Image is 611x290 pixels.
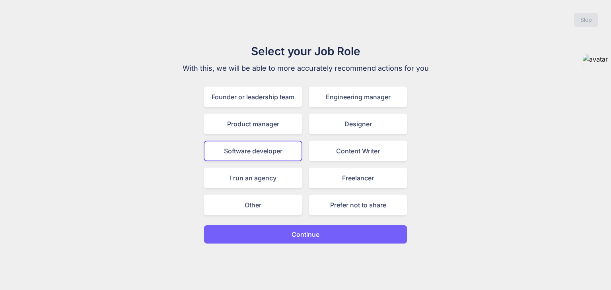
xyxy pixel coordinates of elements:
div: Product manager [204,114,302,134]
div: Designer [309,114,407,134]
div: Other [204,195,302,215]
img: avatar [583,54,608,64]
div: Founder or leadership team [204,87,302,107]
div: Software developer [204,141,302,161]
p: With this, we will be able to more accurately recommend actions for you [172,63,439,74]
div: Content Writer [309,141,407,161]
p: Continue [292,230,319,239]
button: Skip [574,13,598,27]
div: Engineering manager [309,87,407,107]
div: I run an agency [204,168,302,188]
div: Prefer not to share [309,195,407,215]
div: Freelancer [309,168,407,188]
h1: Select your Job Role [172,43,439,60]
button: Continue [204,225,407,244]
